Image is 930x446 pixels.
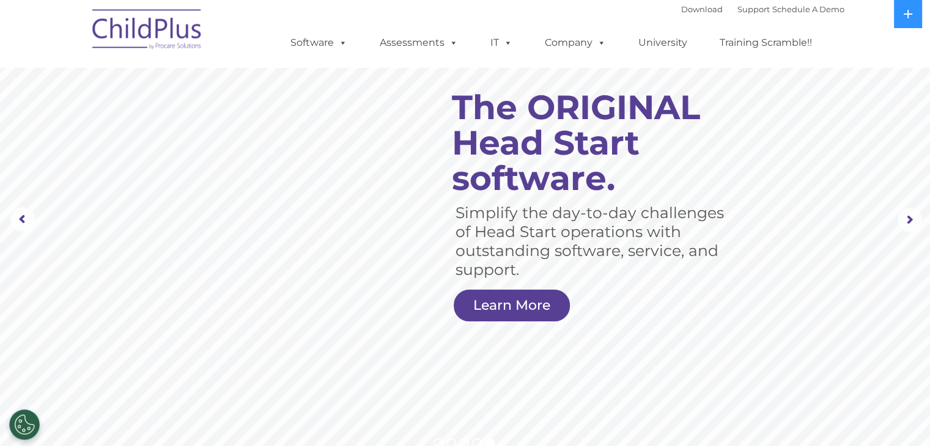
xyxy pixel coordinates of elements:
a: Support [737,4,770,14]
a: IT [478,31,525,55]
a: Learn More [454,290,570,321]
a: Assessments [367,31,470,55]
a: Training Scramble!! [707,31,824,55]
rs-layer: Simplify the day-to-day challenges of Head Start operations with outstanding software, service, a... [456,203,728,279]
a: Company [533,31,618,55]
rs-layer: The ORIGINAL Head Start software. [452,90,742,196]
a: Download [681,4,723,14]
img: ChildPlus by Procare Solutions [86,1,209,62]
a: University [626,31,699,55]
a: Schedule A Demo [772,4,844,14]
a: Software [278,31,360,55]
button: Cookies Settings [9,409,40,440]
font: | [681,4,844,14]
